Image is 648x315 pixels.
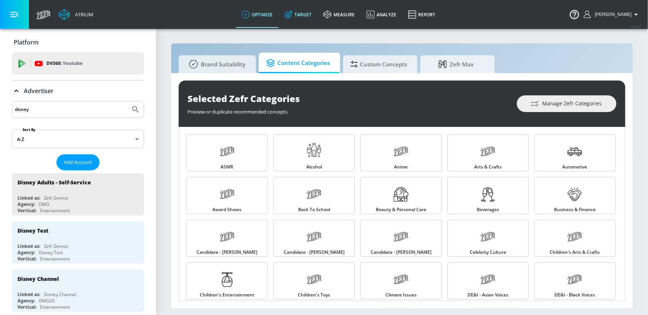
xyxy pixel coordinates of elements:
div: Disney TestLinked as:Zefr DemosAgency:Disney TestVertical:Entertainment [12,222,144,264]
span: Business & Finance [554,207,596,212]
a: measure [318,1,361,28]
div: Disney Adults - Self-Service [17,179,91,186]
div: Disney Test [17,227,48,234]
span: Zefr Max [428,55,484,73]
p: DV360: [46,59,82,68]
div: DV360: Youtube [12,52,144,75]
div: OMG [39,201,49,207]
a: Automotive [534,134,616,171]
div: Disney ChannelLinked as:Disney ChannelAgency:OMG23Vertical:Entertainment [12,270,144,312]
span: Beauty & Personal Care [376,207,426,212]
div: Entertainment [40,207,70,214]
div: Disney Channel [17,275,59,282]
button: [PERSON_NAME] [584,10,641,19]
span: DE&I - Black Voices [555,293,595,297]
div: Preview or duplicate recommended concepts [188,105,509,115]
span: DE&I - Asian Voices [468,293,508,297]
button: Submit Search [127,101,144,118]
div: Vertical: [17,207,36,214]
a: Anime [360,134,442,171]
div: Entertainment [40,304,70,310]
div: Vertical: [17,304,36,310]
a: Back to School [273,177,355,214]
div: Linked as: [17,291,40,298]
a: Arts & Crafts [447,134,529,171]
div: Disney Adults - Self-ServiceLinked as:Zefr DemosAgency:OMGVertical:Entertainment [12,173,144,216]
a: Report [402,1,441,28]
div: Entertainment [40,256,70,262]
span: Candidate - [PERSON_NAME] [284,250,345,255]
span: Children's Arts & Crafts [550,250,600,255]
a: Award Shows [186,177,268,214]
a: Candidate - [PERSON_NAME] [273,220,355,257]
a: Candidate - [PERSON_NAME] [186,220,268,257]
a: Children's Toys [273,262,355,299]
div: Advertiser [12,81,144,101]
span: Celebrity Culture [470,250,506,255]
a: Children's Entertainment [186,262,268,299]
span: Candidate - [PERSON_NAME] [197,250,258,255]
span: Custom Concepts [351,55,407,73]
a: Target [279,1,318,28]
div: Agency: [17,201,35,207]
button: Manage Zefr Categories [517,95,616,112]
div: A-Z [12,130,144,148]
div: Vertical: [17,256,36,262]
div: Disney Test [39,249,63,256]
span: ASMR [221,165,234,169]
span: Automotive [563,165,587,169]
input: Search by name [15,105,127,114]
p: Platform [14,38,39,46]
label: Sort By [21,127,37,132]
span: Children's Entertainment [200,293,254,297]
span: Climate Issues [385,293,417,297]
button: Add Account [56,154,100,170]
a: Atrium [59,9,93,20]
span: Alcohol [306,165,322,169]
a: Alcohol [273,134,355,171]
a: optimize [236,1,279,28]
a: Climate Issues [360,262,442,299]
span: Beverages [477,207,499,212]
a: Business & Finance [534,177,616,214]
span: Manage Zefr Categories [532,99,602,108]
a: DE&I - Black Voices [534,262,616,299]
span: Anime [394,165,408,169]
p: Youtube [63,59,82,67]
div: Selected Zefr Categories [188,92,509,105]
div: Platform [12,32,144,53]
div: Disney Channel [44,291,76,298]
span: Candidate - [PERSON_NAME] [371,250,432,255]
div: Zefr Demos [44,195,68,201]
p: Advertiser [24,87,53,95]
div: Linked as: [17,195,40,201]
div: Agency: [17,249,35,256]
div: Agency: [17,298,35,304]
a: Children's Arts & Crafts [534,220,616,257]
span: Brand Suitability [186,55,245,73]
a: Celebrity Culture [447,220,529,257]
div: Atrium [72,11,93,18]
span: v 4.25.4 [630,24,641,29]
a: Beverages [447,177,529,214]
span: Award Shows [213,207,242,212]
button: Open Resource Center [564,4,585,24]
span: Children's Toys [298,293,330,297]
span: Arts & Crafts [474,165,502,169]
span: Content Categories [266,54,330,72]
span: Back to School [298,207,330,212]
div: Zefr Demos [44,243,68,249]
a: DE&I - Asian Voices [447,262,529,299]
span: Add Account [64,158,92,167]
a: ASMR [186,134,268,171]
a: Analyze [361,1,402,28]
a: Candidate - [PERSON_NAME] [360,220,442,257]
span: login as: casey.cohen@zefr.com [592,12,632,17]
a: Beauty & Personal Care [360,177,442,214]
div: Linked as: [17,243,40,249]
div: OMG23 [39,298,55,304]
